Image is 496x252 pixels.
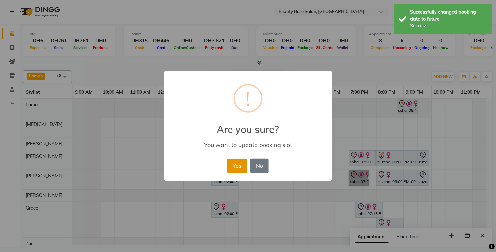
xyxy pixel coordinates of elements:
[164,116,332,135] h2: Are you sure?
[250,159,269,173] button: No
[174,141,322,149] div: You want to update booking slot
[410,23,487,29] div: Success
[227,159,247,173] button: Yes
[410,9,487,23] div: Successfully changed booking date to future
[246,85,250,111] div: !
